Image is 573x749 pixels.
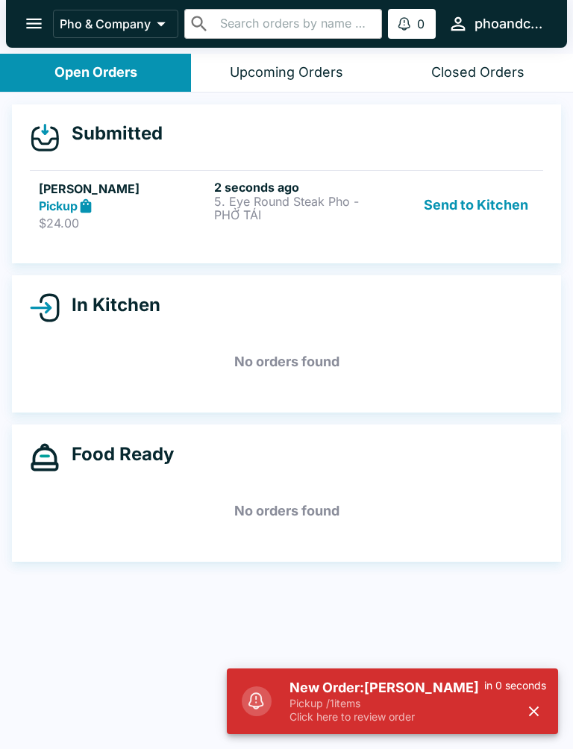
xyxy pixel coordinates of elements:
[289,710,484,724] p: Click here to review order
[289,697,484,710] p: Pickup / 1 items
[30,335,543,389] h5: No orders found
[442,7,549,40] button: phoandcompany
[289,679,484,697] h5: New Order: [PERSON_NAME]
[30,484,543,538] h5: No orders found
[475,15,543,33] div: phoandcompany
[60,16,151,31] p: Pho & Company
[39,216,208,231] p: $24.00
[54,64,137,81] div: Open Orders
[214,180,383,195] h6: 2 seconds ago
[39,198,78,213] strong: Pickup
[15,4,53,43] button: open drawer
[431,64,525,81] div: Closed Orders
[60,294,160,316] h4: In Kitchen
[417,16,425,31] p: 0
[216,13,376,34] input: Search orders by name or phone number
[60,443,174,466] h4: Food Ready
[60,122,163,145] h4: Submitted
[39,180,208,198] h5: [PERSON_NAME]
[230,64,343,81] div: Upcoming Orders
[214,195,383,222] p: 5. Eye Round Steak Pho - PHỞ TÁI
[53,10,178,38] button: Pho & Company
[418,180,534,231] button: Send to Kitchen
[484,679,546,692] p: in 0 seconds
[30,170,543,240] a: [PERSON_NAME]Pickup$24.002 seconds ago5. Eye Round Steak Pho - PHỞ TÁISend to Kitchen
